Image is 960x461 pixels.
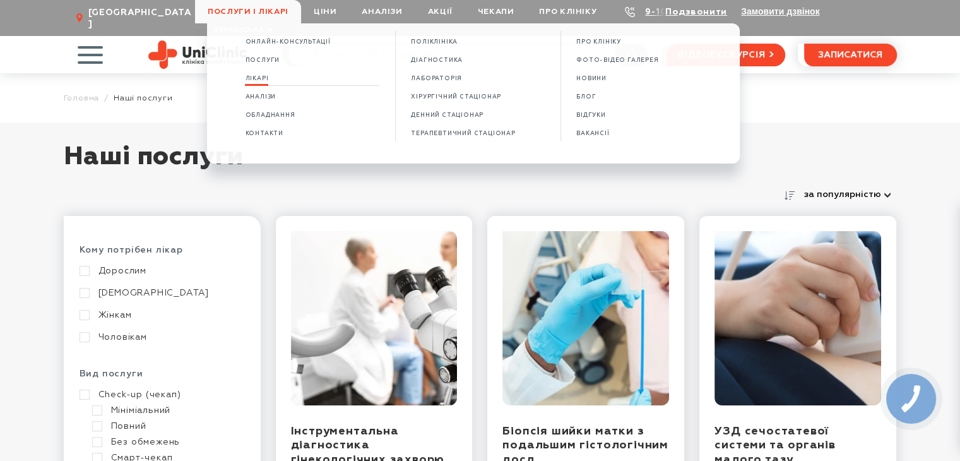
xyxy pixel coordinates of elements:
a: Check-up (чекап) [80,389,242,400]
a: Oнлайн-консультації [245,37,330,47]
span: Денний стаціонар [411,112,483,119]
a: Послуги [245,55,280,66]
a: Жінкам [80,309,242,321]
a: Мініміальний [92,405,242,416]
span: Діагностика [411,57,463,64]
a: Поліклініка [411,37,458,47]
span: Лабораторія [411,75,462,82]
a: 9-103 [645,8,673,16]
span: Контакти [245,130,283,137]
img: Інструментальна діагностика гінекологічних захворювань [291,231,458,405]
a: Аналізи [245,92,276,102]
span: Обладнання [245,112,295,119]
span: записатися [818,51,882,59]
img: Uniclinic [148,40,247,69]
span: [GEOGRAPHIC_DATA] [88,7,195,30]
a: ВІДГУКИ [576,110,606,121]
span: Послуги [245,57,280,64]
span: Хірургічний стаціонар [411,93,501,100]
a: Денний стаціонар [411,110,483,121]
a: Обладнання [245,110,295,121]
img: Біопсія шийки матки з подальшим гістологічним дослідженням [502,231,669,405]
a: Контакти [245,128,283,139]
span: ВІДГУКИ [576,112,606,119]
h1: Наші послуги [64,141,897,186]
a: БЛОГ [576,92,596,102]
a: Подзвонити [665,8,727,16]
img: УЗД сечостатевої системи та органів малого тазу [714,231,881,405]
a: Лабораторія [411,73,462,84]
a: Лікарі [245,73,268,84]
span: Oнлайн-консультації [245,39,330,45]
a: Повний [92,421,242,432]
a: Головна [64,93,100,103]
span: Терапевтичний стаціонар [411,130,515,137]
div: Вид послуги [80,368,245,389]
span: БЛОГ [576,93,596,100]
a: Дорослим [80,265,242,277]
span: НОВИНИ [576,75,607,82]
button: за популярністю [798,186,897,203]
a: ВАКАНСІЇ [576,128,609,139]
div: Кому потрібен лікар [80,244,245,265]
span: ПРО КЛІНІКУ [576,39,621,45]
span: Лікарі [245,75,268,82]
button: Замовити дзвінок [741,6,819,16]
a: НОВИНИ [576,73,607,84]
a: Чоловікам [80,332,242,343]
span: ВАКАНСІЇ [576,130,609,137]
span: ФОТО-ВІДЕО ГАЛЕРЕЯ [576,57,658,64]
a: Діагностика [411,55,463,66]
a: Терапевтичний стаціонар [411,128,515,139]
button: записатися [804,44,897,66]
span: Наші послуги [114,93,173,103]
a: ФОТО-ВІДЕО ГАЛЕРЕЯ [576,55,658,66]
a: Хірургічний стаціонар [411,92,501,102]
a: ПРО КЛІНІКУ [576,37,621,47]
span: Поліклініка [411,39,458,45]
span: Аналізи [245,93,276,100]
a: [DEMOGRAPHIC_DATA] [80,287,242,299]
a: Без обмежень [92,436,242,448]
